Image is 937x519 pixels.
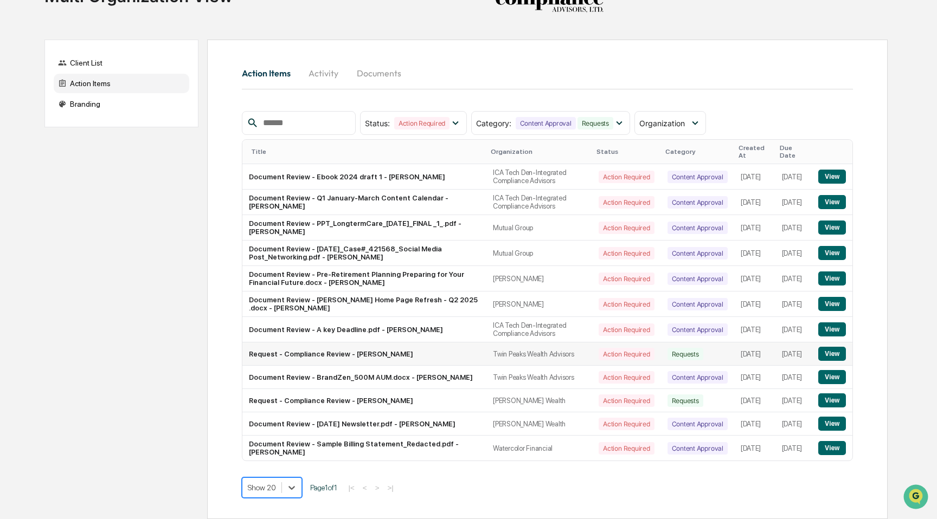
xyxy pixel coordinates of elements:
td: Request - Compliance Review - [PERSON_NAME] [242,342,487,366]
td: [PERSON_NAME] Wealth [486,412,592,436]
td: [DATE] [734,215,775,241]
td: [DATE] [775,241,812,266]
div: Content Approval [668,196,728,209]
button: View [818,322,846,336]
a: Powered byPylon [76,183,131,192]
div: Content Approval [668,323,728,336]
div: Content Approval [668,171,728,183]
button: > [372,483,383,492]
div: Content Approval [668,418,728,430]
a: 🖐️Preclearance [7,132,74,152]
button: |< [345,483,358,492]
button: View [818,220,846,235]
td: Document Review - [DATE]_Case#_421568_Social Media Post_Networking.pdf - [PERSON_NAME] [242,241,487,266]
td: Document Review - Q1 January-March Content Calendar - [PERSON_NAME] [242,190,487,215]
td: Twin Peaks Wealth Advisors [486,366,592,389]
button: View [818,347,846,361]
td: Watercolor Financial [486,436,592,460]
td: [DATE] [775,412,812,436]
div: Start new chat [37,83,178,94]
div: 🔎 [11,158,20,167]
td: Document Review - Sample Billing Statement_Redacted.pdf - [PERSON_NAME] [242,436,487,460]
td: Document Review - A key Deadline.pdf - [PERSON_NAME] [242,317,487,342]
button: View [818,370,846,384]
span: Preclearance [22,137,70,147]
button: View [818,441,846,455]
td: [DATE] [734,266,775,291]
div: Content Approval [668,222,728,234]
td: Twin Peaks Wealth Advisors [486,342,592,366]
div: Branding [54,94,189,114]
div: Content Approval [668,442,728,455]
div: Action Required [599,323,654,336]
div: Action Required [599,171,654,183]
p: How can we help? [11,23,197,40]
span: Data Lookup [22,157,68,168]
td: Document Review - BrandZen_500M AUM.docx - [PERSON_NAME] [242,366,487,389]
img: 1746055101610-c473b297-6a78-478c-a979-82029cc54cd1 [11,83,30,102]
div: Action Required [599,222,654,234]
td: [DATE] [775,164,812,190]
span: Page 1 of 1 [310,483,337,492]
td: ICA Tech Den-Integrated Compliance Advisors [486,164,592,190]
span: Attestations [89,137,134,147]
div: Action Required [394,117,450,129]
span: Category : [476,119,511,128]
div: Status [596,148,656,155]
td: ICA Tech Den-Integrated Compliance Advisors [486,190,592,215]
button: >| [384,483,396,492]
td: Document Review - [PERSON_NAME] Home Page Refresh - Q2 2025 .docx - [PERSON_NAME] [242,291,487,317]
td: [DATE] [734,241,775,266]
td: [DATE] [775,266,812,291]
button: View [818,297,846,311]
td: Document Review - Pre-Retirement Planning Preparing for Your Financial Future.docx - [PERSON_NAME] [242,266,487,291]
td: Document Review - Ebook 2024 draft 1 - [PERSON_NAME] [242,164,487,190]
td: [DATE] [734,389,775,412]
td: [DATE] [734,412,775,436]
div: Action Required [599,273,654,285]
div: Due Date [780,144,808,159]
button: View [818,170,846,184]
td: Mutual Group [486,215,592,241]
button: View [818,393,846,407]
span: Pylon [108,184,131,192]
button: View [818,195,846,209]
span: Organization [639,119,685,128]
td: [DATE] [775,215,812,241]
span: Status : [365,119,390,128]
div: Action Required [599,394,654,407]
div: Requests [668,394,703,407]
div: Content Approval [668,273,728,285]
td: Request - Compliance Review - [PERSON_NAME] [242,389,487,412]
div: Category [665,148,730,155]
td: [PERSON_NAME] [486,266,592,291]
div: Action Required [599,298,654,310]
button: Start new chat [184,86,197,99]
button: View [818,246,846,260]
div: Content Approval [516,117,576,129]
button: < [360,483,370,492]
td: [DATE] [775,342,812,366]
div: Requests [577,117,613,129]
div: Action Required [599,247,654,259]
td: [DATE] [775,317,812,342]
td: [DATE] [775,190,812,215]
iframe: Open customer support [902,483,932,512]
td: [DATE] [734,190,775,215]
div: Content Approval [668,371,728,384]
td: [DATE] [734,342,775,366]
div: Action Required [599,196,654,209]
td: [DATE] [775,366,812,389]
td: [DATE] [775,389,812,412]
div: Client List [54,53,189,73]
td: [DATE] [775,436,812,460]
div: Action Required [599,418,654,430]
td: [PERSON_NAME] Wealth [486,389,592,412]
td: [DATE] [734,164,775,190]
div: Content Approval [668,247,728,259]
div: Action Required [599,442,654,455]
button: Action Items [242,60,299,86]
div: Action Required [599,348,654,360]
td: [DATE] [734,436,775,460]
